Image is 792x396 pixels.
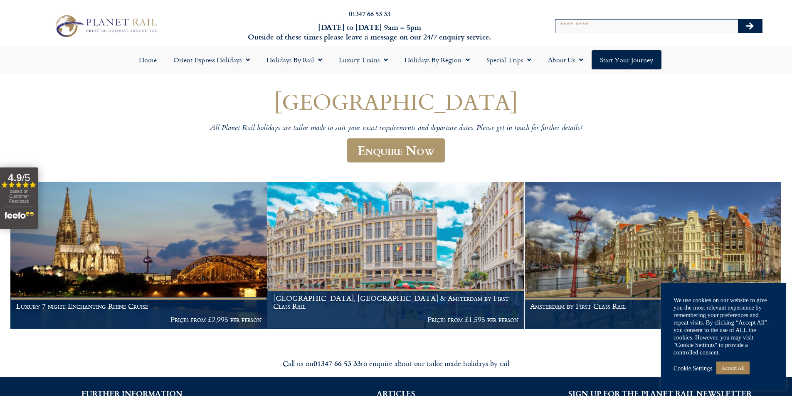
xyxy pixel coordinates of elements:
h1: [GEOGRAPHIC_DATA] [147,89,646,114]
div: We use cookies on our website to give you the most relevant experience by remembering your prefer... [674,296,773,356]
a: Luxury Trains [331,50,396,69]
a: Enquire Now [347,138,445,163]
a: About Us [540,50,592,69]
a: Accept All [716,362,750,374]
h6: [DATE] to [DATE] 9am – 5pm Outside of these times please leave a message on our 24/7 enquiry serv... [213,22,526,42]
button: Search [738,20,762,33]
nav: Menu [4,50,788,69]
a: Amsterdam by First Class Rail Prices from £775 per person [525,182,782,329]
div: Call us on to enquire about our tailor made holidays by rail [163,359,629,368]
p: Prices from £2,995 per person [16,315,262,324]
a: Start your Journey [592,50,661,69]
a: Orient Express Holidays [165,50,258,69]
a: [GEOGRAPHIC_DATA], [GEOGRAPHIC_DATA] & Amsterdam by First Class Rail Prices from £1,595 per person [267,182,524,329]
h1: Amsterdam by First Class Rail [530,302,775,310]
p: Prices from £775 per person [530,315,775,324]
p: Prices from £1,595 per person [273,315,518,324]
h1: Luxury 7 night Enchanting Rhine Cruise [16,302,262,310]
a: Cookie Settings [674,364,712,372]
strong: 01347 66 53 33 [313,358,361,369]
p: All Planet Rail holidays are tailor made to suit your exact requirements and departure dates. Ple... [147,124,646,133]
a: Luxury 7 night Enchanting Rhine Cruise Prices from £2,995 per person [10,182,267,329]
a: Home [131,50,165,69]
h1: [GEOGRAPHIC_DATA], [GEOGRAPHIC_DATA] & Amsterdam by First Class Rail [273,294,518,310]
a: Holidays by Rail [258,50,331,69]
a: Special Trips [478,50,540,69]
a: 01347 66 53 33 [349,9,390,18]
a: Holidays by Region [396,50,478,69]
img: Planet Rail Train Holidays Logo [51,12,160,39]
